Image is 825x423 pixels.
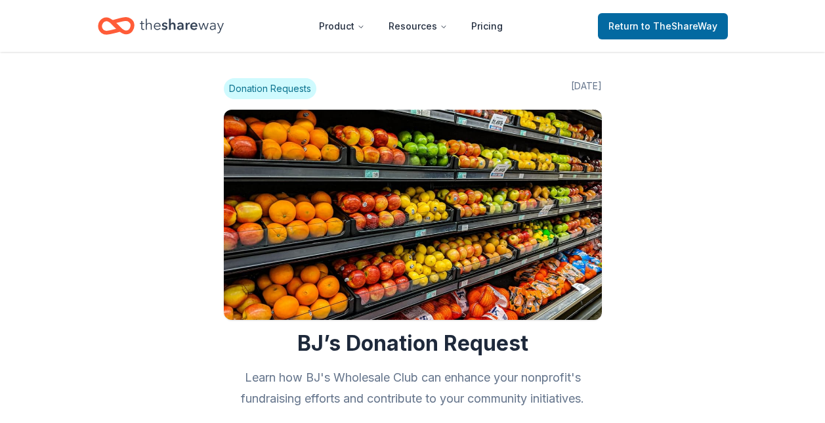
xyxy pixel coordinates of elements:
span: Return [608,18,717,34]
nav: Main [308,11,513,41]
button: Resources [378,13,458,39]
h2: Learn how BJ's Wholesale Club can enhance your nonprofit's fundraising efforts and contribute to ... [224,367,602,409]
a: Returnto TheShareWay [598,13,728,39]
h1: BJ’s Donation Request [224,330,602,357]
a: Home [98,11,224,41]
span: Donation Requests [224,78,316,99]
a: Pricing [461,13,513,39]
img: Image for BJ’s Donation Request [224,110,602,320]
button: Product [308,13,375,39]
span: [DATE] [571,78,602,99]
span: to TheShareWay [641,20,717,32]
